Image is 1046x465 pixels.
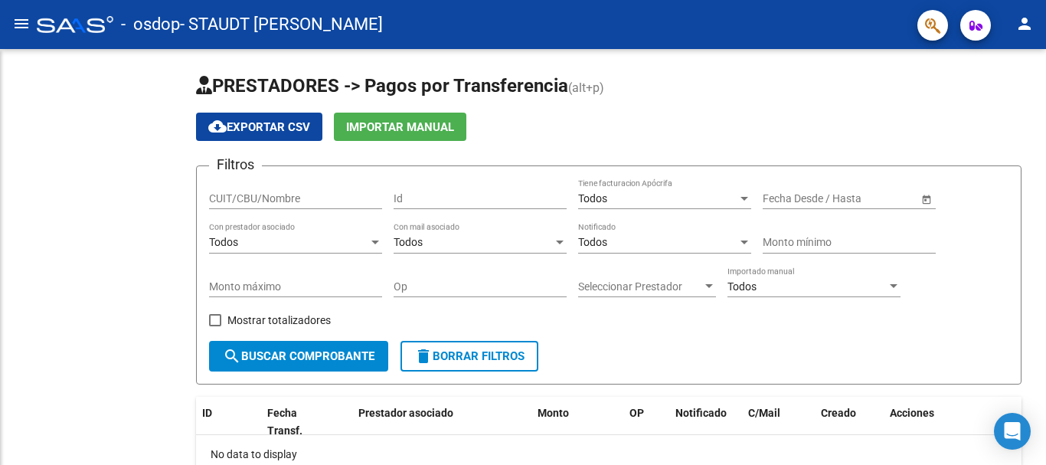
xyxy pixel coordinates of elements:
mat-icon: cloud_download [208,117,227,136]
datatable-header-cell: Creado [815,397,884,447]
mat-icon: person [1015,15,1034,33]
datatable-header-cell: Monto [531,397,623,447]
span: ID [202,407,212,419]
mat-icon: delete [414,347,433,365]
span: Notificado [675,407,727,419]
span: Acciones [890,407,934,419]
button: Buscar Comprobante [209,341,388,372]
button: Importar Manual [334,113,466,141]
button: Exportar CSV [196,113,322,141]
span: Todos [209,236,238,248]
span: Creado [821,407,856,419]
span: C/Mail [748,407,780,419]
span: Prestador asociado [358,407,453,419]
span: PRESTADORES -> Pagos por Transferencia [196,75,568,97]
datatable-header-cell: Acciones [884,397,1021,447]
input: Fecha inicio [763,192,819,205]
span: Fecha Transf. [267,407,302,437]
span: Seleccionar Prestador [578,280,702,293]
span: - STAUDT [PERSON_NAME] [180,8,383,41]
span: Exportar CSV [208,120,310,134]
datatable-header-cell: Fecha Transf. [261,397,330,447]
button: Open calendar [918,191,934,207]
span: Mostrar totalizadores [227,311,331,329]
button: Borrar Filtros [400,341,538,372]
span: (alt+p) [568,80,604,95]
span: Monto [538,407,569,419]
span: Todos [578,236,607,248]
span: OP [629,407,644,419]
datatable-header-cell: Notificado [669,397,742,447]
datatable-header-cell: ID [196,397,261,447]
mat-icon: search [223,347,241,365]
div: Open Intercom Messenger [994,413,1031,450]
mat-icon: menu [12,15,31,33]
h3: Filtros [209,154,262,175]
datatable-header-cell: OP [623,397,669,447]
span: Todos [727,280,757,293]
datatable-header-cell: Prestador asociado [352,397,531,447]
span: Todos [394,236,423,248]
datatable-header-cell: C/Mail [742,397,815,447]
span: - osdop [121,8,180,41]
span: Importar Manual [346,120,454,134]
span: Borrar Filtros [414,349,525,363]
input: Fecha fin [832,192,907,205]
span: Todos [578,192,607,205]
span: Buscar Comprobante [223,349,374,363]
